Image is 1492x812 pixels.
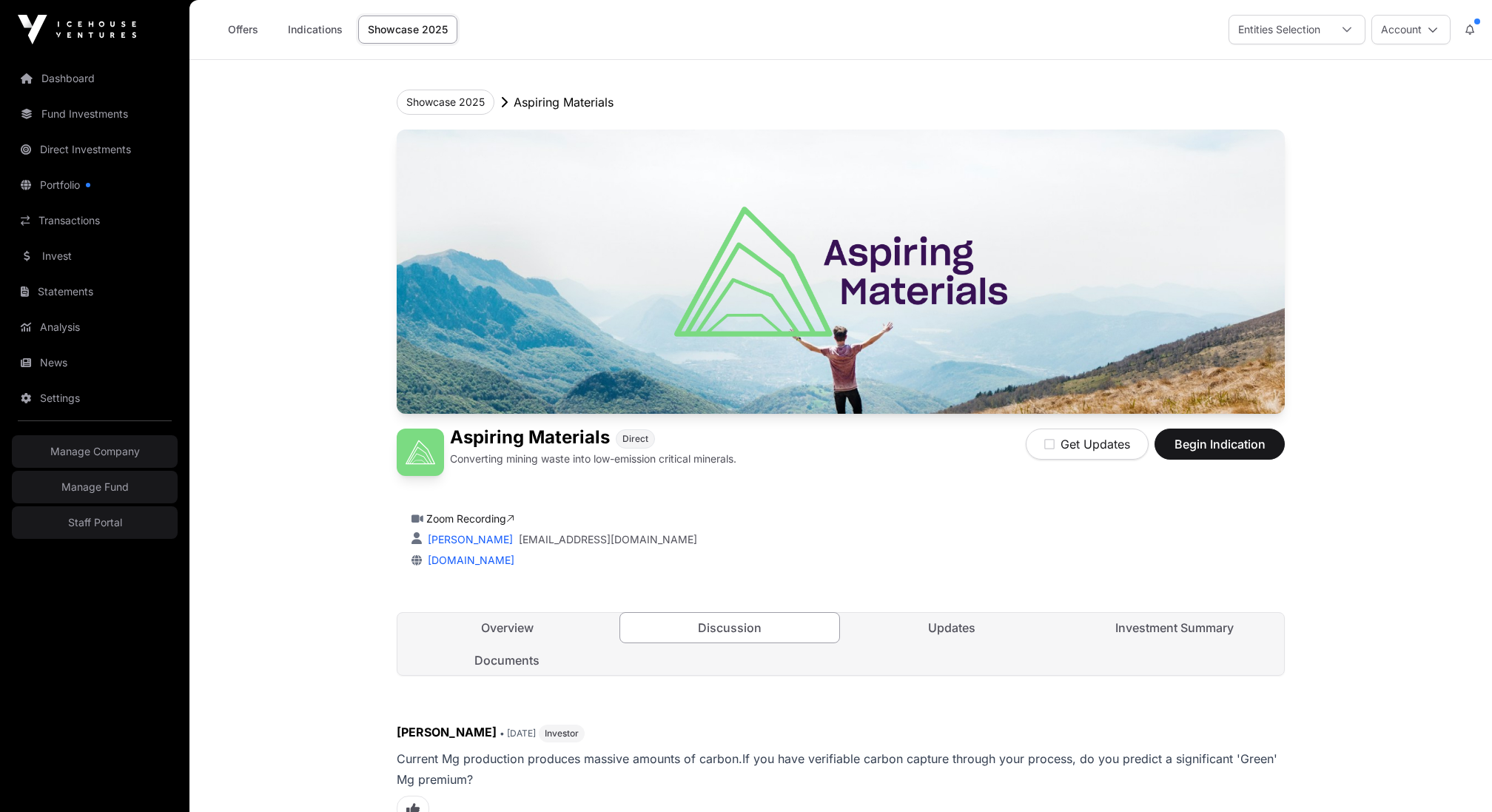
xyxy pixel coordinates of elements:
[622,433,648,445] span: Direct
[12,204,178,237] a: Transactions
[1065,613,1285,642] a: Investment Summary
[1371,15,1451,44] button: Account
[397,90,494,115] button: Showcase 2025
[12,346,178,379] a: News
[12,506,178,539] a: Staff Portal
[12,311,178,343] a: Analysis
[1026,429,1149,460] button: Get Updates
[397,725,497,739] span: [PERSON_NAME]
[12,62,178,95] a: Dashboard
[519,532,697,547] a: [EMAIL_ADDRESS][DOMAIN_NAME]
[397,748,1285,790] p: Current Mg production produces massive amounts of carbon.If you have verifiable carbon capture th...
[842,613,1062,642] a: Updates
[450,429,610,449] h1: Aspiring Materials
[397,613,1284,675] nav: Tabs
[1155,429,1285,460] button: Begin Indication
[12,133,178,166] a: Direct Investments
[422,554,514,566] a: [DOMAIN_NAME]
[514,93,614,111] p: Aspiring Materials
[397,613,617,642] a: Overview
[12,471,178,503] a: Manage Fund
[545,728,579,739] span: Investor
[500,728,536,739] span: • [DATE]
[12,435,178,468] a: Manage Company
[358,16,457,44] a: Showcase 2025
[18,15,136,44] img: Icehouse Ventures Logo
[397,429,444,476] img: Aspiring Materials
[426,512,514,525] a: Zoom Recording
[450,452,736,466] p: Converting mining waste into low-emission critical minerals.
[619,612,841,643] a: Discussion
[278,16,352,44] a: Indications
[1229,16,1329,44] div: Entities Selection
[12,98,178,130] a: Fund Investments
[12,240,178,272] a: Invest
[12,169,178,201] a: Portfolio
[12,275,178,308] a: Statements
[425,533,513,546] a: [PERSON_NAME]
[1155,443,1285,458] a: Begin Indication
[397,130,1285,414] img: Aspiring Materials
[12,382,178,415] a: Settings
[1173,435,1266,453] span: Begin Indication
[397,645,617,675] a: Documents
[213,16,272,44] a: Offers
